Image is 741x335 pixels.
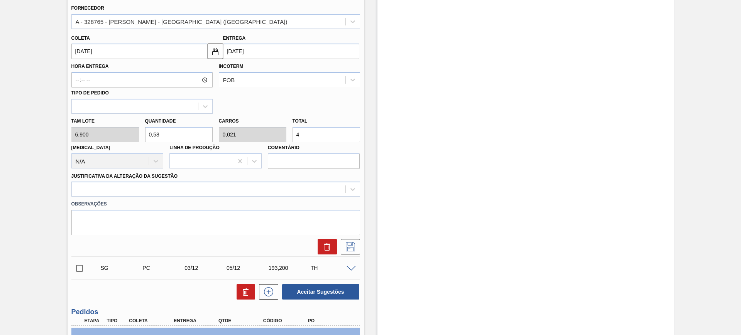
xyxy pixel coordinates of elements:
div: Salvar Sugestão [337,239,360,254]
label: Tam lote [71,116,139,127]
label: Linha de Produção [169,145,220,150]
div: 05/12/2025 [225,265,271,271]
label: [MEDICAL_DATA] [71,145,110,150]
div: Entrega [172,318,222,323]
label: Tipo de pedido [71,90,109,96]
div: Aceitar Sugestões [278,283,360,300]
label: Fornecedor [71,5,104,11]
button: locked [208,44,223,59]
div: Etapa [83,318,106,323]
label: Hora Entrega [71,61,213,72]
div: Tipo [105,318,128,323]
label: Coleta [71,35,90,41]
label: Entrega [223,35,246,41]
input: dd/mm/yyyy [71,44,208,59]
img: locked [211,47,220,56]
div: FOB [223,77,235,83]
label: Comentário [268,142,360,153]
label: Justificativa da Alteração da Sugestão [71,173,178,179]
div: 193,200 [267,265,313,271]
label: Observações [71,199,360,210]
input: dd/mm/yyyy [223,44,359,59]
div: A - 328765 - [PERSON_NAME] - [GEOGRAPHIC_DATA] ([GEOGRAPHIC_DATA]) [76,18,288,25]
div: Coleta [127,318,177,323]
label: Quantidade [145,118,176,124]
div: Qtde [217,318,267,323]
label: Carros [219,118,239,124]
button: Aceitar Sugestões [282,284,359,300]
div: 03/12/2025 [183,265,229,271]
label: Incoterm [219,64,244,69]
div: PO [306,318,356,323]
div: Excluir Sugestão [314,239,337,254]
h3: Pedidos [71,308,360,316]
div: TH [309,265,355,271]
div: Código [261,318,311,323]
div: Sugestão Criada [99,265,145,271]
div: Excluir Sugestões [233,284,255,300]
div: Pedido de Compra [140,265,187,271]
div: Nova sugestão [255,284,278,300]
label: Total [293,118,308,124]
